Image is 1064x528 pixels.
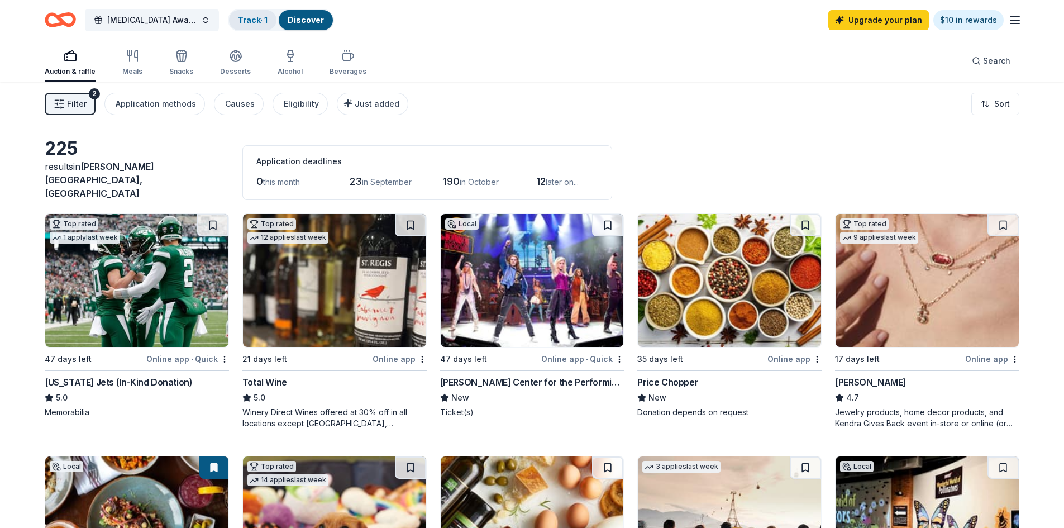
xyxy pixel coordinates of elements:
div: 1 apply last week [50,232,120,244]
a: Track· 1 [238,15,268,25]
div: [PERSON_NAME] [835,375,906,389]
button: Filter2 [45,93,96,115]
span: 190 [443,175,460,187]
div: Price Chopper [637,375,698,389]
span: • [191,355,193,364]
span: Sort [994,97,1010,111]
button: Meals [122,45,142,82]
div: Meals [122,67,142,76]
div: Online app [373,352,427,366]
div: 21 days left [242,353,287,366]
a: Image for Kendra ScottTop rated9 applieslast week17 days leftOnline app[PERSON_NAME]4.7Jewelry pr... [835,213,1019,429]
button: Eligibility [273,93,328,115]
div: Top rated [50,218,98,230]
div: 35 days left [637,353,683,366]
div: Auction & raffle [45,67,96,76]
a: Image for Tilles Center for the Performing ArtsLocal47 days leftOnline app•Quick[PERSON_NAME] Cen... [440,213,624,418]
button: Track· 1Discover [228,9,334,31]
div: Application deadlines [256,155,598,168]
span: Filter [67,97,87,111]
div: Online app [965,352,1019,366]
img: Image for New York Jets (In-Kind Donation) [45,214,228,347]
img: Image for Kendra Scott [836,214,1019,347]
div: Top rated [840,218,889,230]
div: Local [50,461,83,472]
a: $10 in rewards [933,10,1004,30]
div: [US_STATE] Jets (In-Kind Donation) [45,375,192,389]
div: 17 days left [835,353,880,366]
span: 5.0 [254,391,265,405]
span: 23 [350,175,362,187]
div: 225 [45,137,229,160]
div: 3 applies last week [642,461,721,473]
button: [MEDICAL_DATA] Awareness Raffle [85,9,219,31]
span: 12 [536,175,546,187]
span: • [586,355,588,364]
span: Just added [355,99,399,108]
div: Desserts [220,67,251,76]
a: Image for New York Jets (In-Kind Donation)Top rated1 applylast week47 days leftOnline app•Quick[U... [45,213,229,418]
div: results [45,160,229,200]
div: Causes [225,97,255,111]
a: Home [45,7,76,33]
div: 14 applies last week [247,474,328,486]
div: Winery Direct Wines offered at 30% off in all locations except [GEOGRAPHIC_DATA], [GEOGRAPHIC_DAT... [242,407,427,429]
div: Online app Quick [146,352,229,366]
a: Discover [288,15,324,25]
span: 5.0 [56,391,68,405]
button: Alcohol [278,45,303,82]
div: Online app Quick [541,352,624,366]
div: Application methods [116,97,196,111]
div: Local [445,218,479,230]
div: Total Wine [242,375,287,389]
span: 0 [256,175,263,187]
span: in September [362,177,412,187]
div: Top rated [247,461,296,472]
span: [MEDICAL_DATA] Awareness Raffle [107,13,197,27]
button: Beverages [330,45,366,82]
img: Image for Tilles Center for the Performing Arts [441,214,624,347]
button: Sort [971,93,1019,115]
div: 2 [89,88,100,99]
div: Top rated [247,218,296,230]
div: Memorabilia [45,407,229,418]
span: Search [983,54,1010,68]
div: Alcohol [278,67,303,76]
div: 12 applies last week [247,232,328,244]
div: Eligibility [284,97,319,111]
div: [PERSON_NAME] Center for the Performing Arts [440,375,624,389]
a: Image for Total WineTop rated12 applieslast week21 days leftOnline appTotal Wine5.0Winery Direct ... [242,213,427,429]
button: Just added [337,93,408,115]
button: Causes [214,93,264,115]
span: in October [460,177,499,187]
span: [PERSON_NAME][GEOGRAPHIC_DATA], [GEOGRAPHIC_DATA] [45,161,154,199]
a: Image for Price Chopper35 days leftOnline appPrice ChopperNewDonation depends on request [637,213,822,418]
div: Jewelry products, home decor products, and Kendra Gives Back event in-store or online (or both!) ... [835,407,1019,429]
div: Snacks [169,67,193,76]
span: New [451,391,469,405]
span: this month [263,177,300,187]
span: later on... [546,177,579,187]
div: 47 days left [440,353,487,366]
img: Image for Price Chopper [638,214,821,347]
span: New [648,391,666,405]
a: Upgrade your plan [828,10,929,30]
button: Desserts [220,45,251,82]
div: Donation depends on request [637,407,822,418]
div: Online app [767,352,822,366]
button: Search [963,50,1019,72]
button: Application methods [104,93,205,115]
button: Snacks [169,45,193,82]
div: 47 days left [45,353,92,366]
span: 4.7 [846,391,859,405]
div: Local [840,461,874,472]
img: Image for Total Wine [243,214,426,347]
div: Ticket(s) [440,407,624,418]
div: Beverages [330,67,366,76]
button: Auction & raffle [45,45,96,82]
div: 9 applies last week [840,232,918,244]
span: in [45,161,154,199]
